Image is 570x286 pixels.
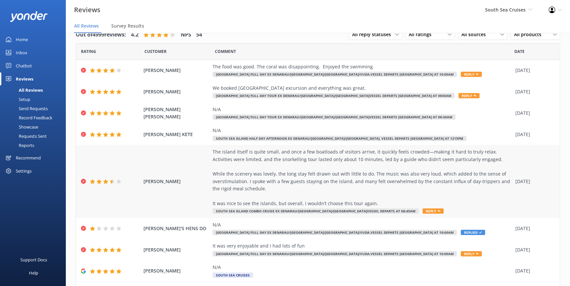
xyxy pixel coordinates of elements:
div: Recommend [16,151,41,164]
span: Reply [461,72,482,77]
span: Date [144,48,167,55]
span: All products [514,31,545,38]
span: [PERSON_NAME]'S HENS DO [143,225,209,232]
div: [DATE] [515,131,552,138]
span: [GEOGRAPHIC_DATA] Full Day Tour ex Denarau/[GEOGRAPHIC_DATA]/[GEOGRAPHIC_DATA]Vessel departs [GEO... [213,93,454,98]
div: Showcase [4,122,38,131]
div: Support Docs [20,253,47,266]
div: Inbox [16,46,27,59]
div: Chatbot [16,59,32,72]
div: [DATE] [515,88,552,95]
span: Date [81,48,96,55]
span: Replied [461,230,485,235]
div: N/A [213,221,512,228]
div: N/A [213,127,512,134]
div: [DATE] [515,225,552,232]
div: [DATE] [515,67,552,74]
span: [PERSON_NAME] [143,267,209,274]
span: South Sea Cruises [213,273,253,278]
a: Reports [4,141,66,150]
div: We booked [GEOGRAPHIC_DATA] excursion and everything was great. [213,84,512,92]
div: [DATE] [515,246,552,253]
div: Reports [4,141,34,150]
h4: 54 [196,31,202,39]
div: Home [16,33,28,46]
a: All Reviews [4,85,66,95]
span: All Reviews [74,23,99,29]
div: Send Requests [4,104,48,113]
span: [PERSON_NAME] KETE [143,131,209,138]
div: Requests Sent [4,131,47,141]
div: [DATE] [515,178,552,185]
div: [DATE] [515,109,552,117]
span: Reply [461,251,482,256]
span: [GEOGRAPHIC_DATA] Full Day Tour ex Denarau/[GEOGRAPHIC_DATA]/[GEOGRAPHIC_DATA]Vessel departs [GEO... [213,114,455,120]
span: Reply [458,93,479,98]
span: [PERSON_NAME] [143,88,209,95]
span: Survey Results [111,23,144,29]
div: It was very enjoyable and I had lots of fun [213,242,512,250]
span: [PERSON_NAME] [143,178,209,185]
span: Date [514,48,525,55]
span: [GEOGRAPHIC_DATA] Full Day ex Denarau/[GEOGRAPHIC_DATA]/[GEOGRAPHIC_DATA]/Vuda.Vessel departs [GE... [213,230,457,235]
div: [DATE] [515,267,552,274]
span: All sources [461,31,490,38]
span: All reply statuses [352,31,395,38]
span: [PERSON_NAME] [PERSON_NAME] [143,106,209,121]
div: All Reviews [4,85,43,95]
img: yonder-white-logo.png [10,11,48,22]
a: Showcase [4,122,66,131]
div: Help [29,266,38,279]
span: South Sea Island Half Day Afternoon ex Denarau/[GEOGRAPHIC_DATA]/[GEOGRAPHIC_DATA]. Vessel Depart... [213,136,466,141]
h4: NPS [181,31,191,39]
div: Record Feedback [4,113,52,122]
div: Settings [16,164,32,178]
div: The food was good. The coral was disappointing. Enjoyed the swimming [213,63,512,70]
span: [GEOGRAPHIC_DATA] Full Day ex Denarau/[GEOGRAPHIC_DATA]/[GEOGRAPHIC_DATA]/Vuda.Vessel departs [GE... [213,251,457,256]
a: Send Requests [4,104,66,113]
a: Requests Sent [4,131,66,141]
span: [PERSON_NAME] [143,246,209,253]
span: [PERSON_NAME] [143,67,209,74]
span: [GEOGRAPHIC_DATA] Full Day ex Denarau/[GEOGRAPHIC_DATA]/[GEOGRAPHIC_DATA]/Vuda.Vessel departs [GE... [213,72,457,77]
span: Reply [423,208,444,214]
div: Reviews [16,72,33,85]
a: Record Feedback [4,113,66,122]
h4: 4.2 [131,31,139,39]
div: The island itself is quite small, and once a few boatloads of visitors arrive, it quickly feels c... [213,148,512,207]
span: South Sea Cruises [485,7,526,13]
h3: Reviews [74,5,100,15]
span: All ratings [409,31,435,38]
div: N/A [213,106,512,113]
div: Setup [4,95,30,104]
span: Question [215,48,236,55]
h4: Out of 4999 reviews: [76,31,126,39]
a: Setup [4,95,66,104]
span: South Sea Island Combo Cruise ex Denarau/[GEOGRAPHIC_DATA]/[GEOGRAPHIC_DATA]Vessel departs at 08:... [213,208,419,214]
div: N/A [213,264,512,271]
